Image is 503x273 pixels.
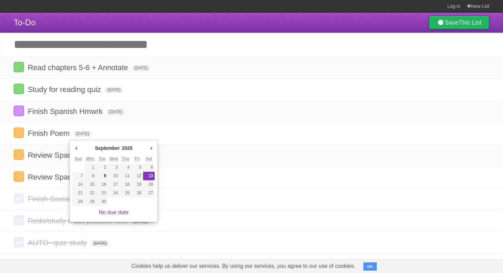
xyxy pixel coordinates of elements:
button: 9 [96,172,108,180]
span: AUTO- quiz study [28,238,89,247]
span: Finish Social Studies Worksheet [28,195,137,203]
label: Done [14,237,24,247]
abbr: Wednesday [109,156,118,161]
button: Previous Month [73,143,79,153]
button: 23 [96,189,108,197]
button: 30 [96,197,108,206]
span: Review Spanish Notes [28,151,105,159]
abbr: Thursday [122,156,129,161]
span: Cookies help us deliver our services. By using our services, you agree to our use of cookies. [125,259,362,273]
abbr: Friday [134,156,140,161]
button: 11 [119,172,131,180]
label: Done [14,149,24,160]
a: No due date [99,209,129,215]
button: 29 [85,197,96,206]
span: To-Do [14,18,36,27]
button: 10 [108,172,119,180]
span: [DATE] [105,87,123,93]
label: Done [14,62,24,72]
label: Done [14,84,24,94]
button: 20 [143,180,155,189]
button: 18 [119,180,131,189]
span: Finish Spanish Hmwrk [28,107,104,116]
div: 2025 [121,143,133,153]
span: Study for reading quiz [28,85,103,94]
button: 6 [143,163,155,172]
button: Next Month [148,143,155,153]
button: 17 [108,180,119,189]
span: [DATE] [74,131,92,137]
abbr: Monday [86,156,94,161]
button: 2 [96,163,108,172]
span: Redo/study math practice test [28,217,129,225]
label: Done [14,128,24,138]
span: [DATE] [106,109,125,115]
abbr: Sunday [75,156,82,161]
button: 4 [119,163,131,172]
button: 8 [85,172,96,180]
button: 19 [131,180,143,189]
b: This List [459,19,481,26]
abbr: Tuesday [99,156,105,161]
button: 25 [119,189,131,197]
button: 3 [108,163,119,172]
button: 13 [143,172,155,180]
span: [DATE] [132,65,150,71]
span: Read chapters 5-6 + Annotate [28,63,130,72]
button: 28 [73,197,84,206]
button: 26 [131,189,143,197]
button: 21 [73,189,84,197]
div: September [94,143,121,153]
button: 15 [85,180,96,189]
label: Done [14,171,24,182]
abbr: Saturday [146,156,152,161]
button: 14 [73,180,84,189]
button: OK [363,262,377,271]
button: 1 [85,163,96,172]
button: 7 [73,172,84,180]
label: Done [14,215,24,225]
label: Done [14,106,24,116]
button: 12 [131,172,143,180]
span: Review Spanish Notes [28,173,105,181]
button: 22 [85,189,96,197]
button: 16 [96,180,108,189]
span: [DATE] [91,240,109,246]
button: 5 [131,163,143,172]
button: 27 [143,189,155,197]
label: Done [14,193,24,204]
button: 24 [108,189,119,197]
a: SaveThis List [429,16,489,29]
span: Finish Poem [28,129,71,138]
